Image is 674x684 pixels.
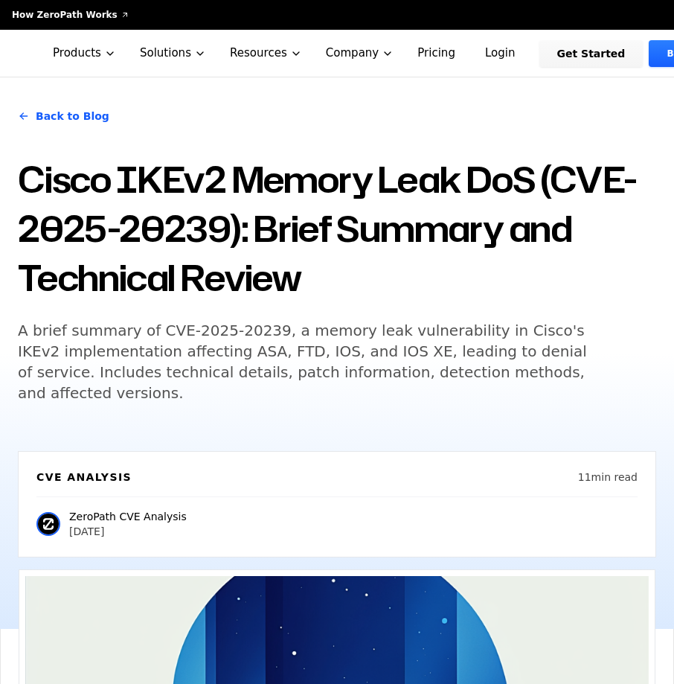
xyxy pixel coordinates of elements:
p: ZeroPath CVE Analysis [69,509,187,524]
button: Products [41,30,128,77]
p: 11 min read [578,470,638,485]
button: Resources [218,30,314,77]
a: Back to Blog [18,95,109,137]
button: Company [314,30,406,77]
p: [DATE] [69,524,187,539]
img: ZeroPath CVE Analysis [36,512,60,536]
h5: A brief summary of CVE-2025-20239, a memory leak vulnerability in Cisco's IKEv2 implementation af... [18,320,589,403]
a: How ZeroPath Works [12,9,129,21]
a: Pricing [405,30,467,77]
span: How ZeroPath Works [12,9,118,21]
h6: CVE Analysis [36,470,132,485]
h1: Cisco IKEv2 Memory Leak DoS (CVE-2025-20239): Brief Summary and Technical Review [18,155,656,302]
a: Login [467,40,533,67]
button: Solutions [128,30,218,77]
a: Get Started [539,40,643,67]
